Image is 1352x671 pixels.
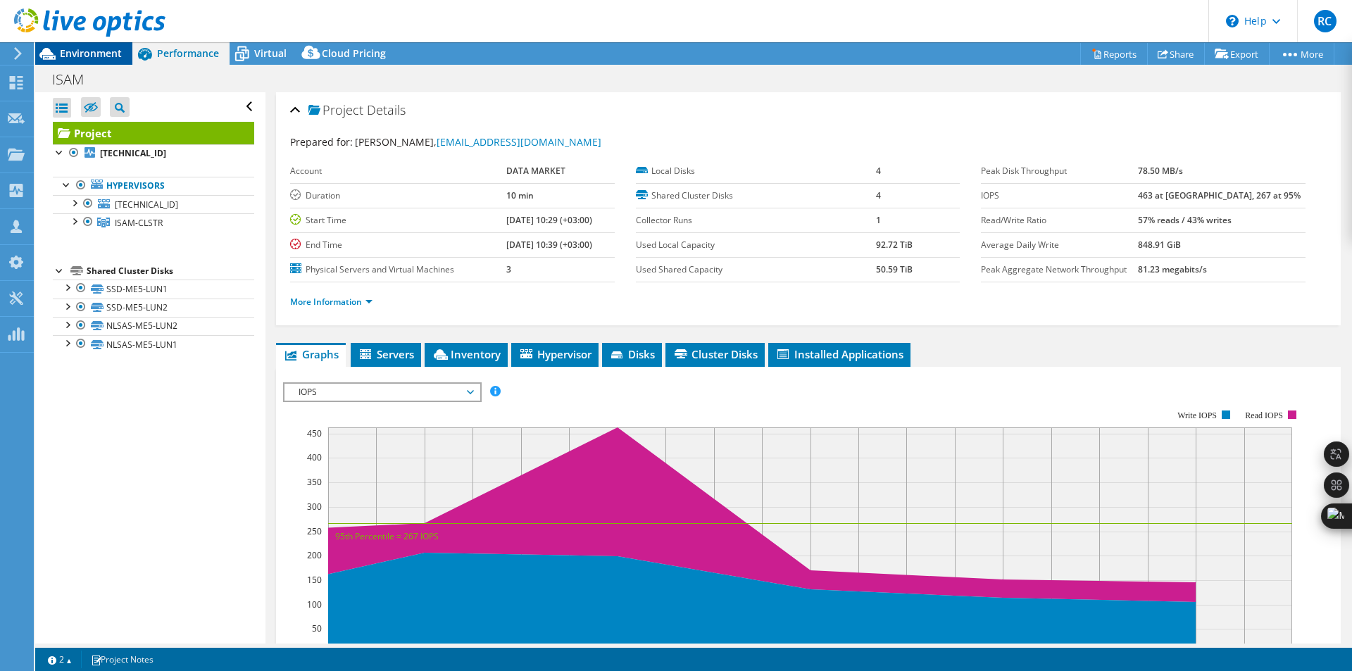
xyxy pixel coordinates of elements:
[53,335,254,353] a: NLSAS-ME5-LUN1
[876,263,913,275] b: 50.59 TiB
[307,476,322,488] text: 350
[307,501,322,513] text: 300
[1138,189,1301,201] b: 463 at [GEOGRAPHIC_DATA], 267 at 95%
[308,104,363,118] span: Project
[1269,43,1334,65] a: More
[981,263,1138,277] label: Peak Aggregate Network Throughput
[87,263,254,280] div: Shared Cluster Disks
[53,299,254,317] a: SSD-ME5-LUN2
[1147,43,1205,65] a: Share
[432,347,501,361] span: Inventory
[307,427,322,439] text: 450
[367,101,406,118] span: Details
[254,46,287,60] span: Virtual
[312,622,322,634] text: 50
[518,347,591,361] span: Hypervisor
[981,213,1138,227] label: Read/Write Ratio
[53,213,254,232] a: ISAM-CLSTR
[506,239,592,251] b: [DATE] 10:39 (+03:00)
[506,165,565,177] b: DATA MARKET
[307,574,322,586] text: 150
[53,280,254,298] a: SSD-ME5-LUN1
[1226,15,1239,27] svg: \n
[1138,214,1232,226] b: 57% reads / 43% writes
[53,177,254,195] a: Hypervisors
[290,135,353,149] label: Prepared for:
[636,164,876,178] label: Local Disks
[775,347,903,361] span: Installed Applications
[115,199,178,211] span: [TECHNICAL_ID]
[157,46,219,60] span: Performance
[876,165,881,177] b: 4
[307,525,322,537] text: 250
[100,147,166,159] b: [TECHNICAL_ID]
[358,347,414,361] span: Servers
[1314,10,1337,32] span: RC
[307,598,322,610] text: 100
[1138,165,1183,177] b: 78.50 MB/s
[283,347,339,361] span: Graphs
[636,189,876,203] label: Shared Cluster Disks
[38,651,82,668] a: 2
[60,46,122,60] span: Environment
[506,189,534,201] b: 10 min
[437,135,601,149] a: [EMAIL_ADDRESS][DOMAIN_NAME]
[1138,239,1181,251] b: 848.91 GiB
[53,195,254,213] a: [TECHNICAL_ID]
[53,144,254,163] a: [TECHNICAL_ID]
[307,451,322,463] text: 400
[1080,43,1148,65] a: Reports
[355,135,601,149] span: [PERSON_NAME],
[335,530,439,542] text: 95th Percentile = 267 IOPS
[307,549,322,561] text: 200
[81,651,163,668] a: Project Notes
[672,347,758,361] span: Cluster Disks
[115,217,163,229] span: ISAM-CLSTR
[290,164,506,178] label: Account
[290,213,506,227] label: Start Time
[876,214,881,226] b: 1
[46,72,106,87] h1: ISAM
[292,384,472,401] span: IOPS
[506,263,511,275] b: 3
[290,189,506,203] label: Duration
[609,347,655,361] span: Disks
[1246,410,1284,420] text: Read IOPS
[981,238,1138,252] label: Average Daily Write
[290,263,506,277] label: Physical Servers and Virtual Machines
[506,214,592,226] b: [DATE] 10:29 (+03:00)
[53,317,254,335] a: NLSAS-ME5-LUN2
[981,164,1138,178] label: Peak Disk Throughput
[1138,263,1207,275] b: 81.23 megabits/s
[876,239,913,251] b: 92.72 TiB
[636,238,876,252] label: Used Local Capacity
[290,238,506,252] label: End Time
[636,263,876,277] label: Used Shared Capacity
[636,213,876,227] label: Collector Runs
[981,189,1138,203] label: IOPS
[1177,410,1217,420] text: Write IOPS
[322,46,386,60] span: Cloud Pricing
[1204,43,1270,65] a: Export
[53,122,254,144] a: Project
[876,189,881,201] b: 4
[290,296,373,308] a: More Information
